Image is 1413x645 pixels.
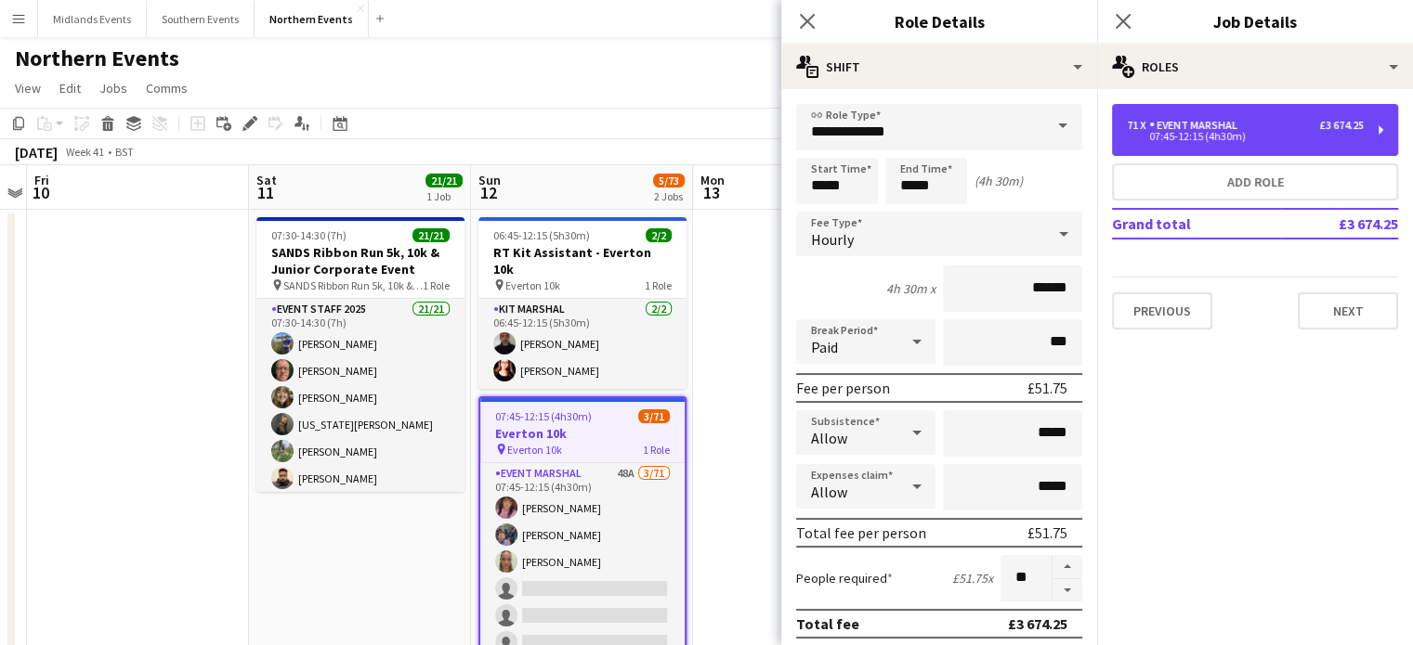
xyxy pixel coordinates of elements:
[15,143,58,161] div: [DATE]
[811,483,847,501] span: Allow
[796,570,893,587] label: People required
[1053,555,1082,579] button: Increase
[256,172,277,188] span: Sat
[1298,292,1398,329] button: Next
[32,182,49,203] span: 10
[495,409,592,423] span: 07:45-12:15 (4h30m)
[15,80,41,97] span: View
[796,379,890,397] div: Fee per person
[1281,209,1398,239] td: £3 674.25
[638,409,670,423] span: 3/71
[15,45,179,72] h1: Northern Events
[92,76,135,100] a: Jobs
[1097,9,1413,33] h3: Job Details
[796,523,926,542] div: Total fee per person
[1127,119,1149,132] div: 71 x
[138,76,195,100] a: Comms
[480,425,685,442] h3: Everton 10k
[7,76,48,100] a: View
[1112,163,1398,200] button: Add role
[700,172,725,188] span: Mon
[1027,523,1067,542] div: £51.75
[952,570,993,587] div: £51.75 x
[478,172,501,188] span: Sun
[426,189,462,203] div: 1 Job
[423,278,450,292] span: 1 Role
[505,278,560,292] span: Everton 10k
[34,172,49,188] span: Fri
[646,228,672,242] span: 2/2
[59,80,81,97] span: Edit
[271,228,347,242] span: 07:30-14:30 (7h)
[255,1,369,37] button: Northern Events
[254,182,277,203] span: 11
[796,614,859,633] div: Total fee
[1027,379,1067,397] div: £51.75
[1053,579,1082,602] button: Decrease
[476,182,501,203] span: 12
[654,189,684,203] div: 2 Jobs
[1112,292,1212,329] button: Previous
[975,173,1023,189] div: (4h 30m)
[412,228,450,242] span: 21/21
[52,76,88,100] a: Edit
[493,228,590,242] span: 06:45-12:15 (5h30m)
[811,338,838,356] span: Paid
[645,278,672,292] span: 1 Role
[811,230,854,249] span: Hourly
[1319,119,1364,132] div: £3 674.25
[99,80,127,97] span: Jobs
[115,145,134,159] div: BST
[886,280,935,297] div: 4h 30m x
[1008,614,1067,633] div: £3 674.25
[781,9,1097,33] h3: Role Details
[425,174,463,187] span: 21/21
[478,217,687,389] app-job-card: 06:45-12:15 (5h30m)2/2RT Kit Assistant - Everton 10k Everton 10k1 RoleKit Marshal2/206:45-12:15 (...
[283,278,423,292] span: SANDS Ribbon Run 5k, 10k & Junior Corporate Event
[781,45,1097,89] div: Shift
[1112,209,1281,239] td: Grand total
[643,443,670,457] span: 1 Role
[147,1,255,37] button: Southern Events
[1127,132,1364,141] div: 07:45-12:15 (4h30m)
[478,244,687,277] h3: RT Kit Assistant - Everton 10k
[38,1,147,37] button: Midlands Events
[146,80,188,97] span: Comms
[811,429,847,447] span: Allow
[507,443,562,457] span: Everton 10k
[61,145,108,159] span: Week 41
[256,217,464,492] app-job-card: 07:30-14:30 (7h)21/21SANDS Ribbon Run 5k, 10k & Junior Corporate Event SANDS Ribbon Run 5k, 10k &...
[1097,45,1413,89] div: Roles
[653,174,685,187] span: 5/73
[1149,119,1245,132] div: Event Marshal
[478,299,687,389] app-card-role: Kit Marshal2/206:45-12:15 (5h30m)[PERSON_NAME][PERSON_NAME]
[256,244,464,277] h3: SANDS Ribbon Run 5k, 10k & Junior Corporate Event
[698,182,725,203] span: 13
